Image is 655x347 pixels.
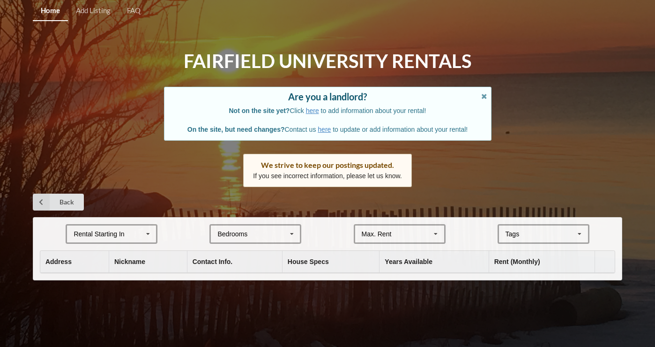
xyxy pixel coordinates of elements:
th: Rent (Monthly) [489,251,595,273]
a: Home [33,1,68,21]
h1: Fairfield University Rentals [184,49,471,73]
div: Are you a landlord? [174,92,482,101]
a: FAQ [119,1,148,21]
a: Back [33,194,84,211]
th: Years Available [379,251,488,273]
span: Contact us to update or add information about your rental! [187,126,468,133]
th: Contact Info. [187,251,282,273]
a: Add Listing [68,1,119,21]
span: Click to add information about your rental! [229,107,426,114]
th: House Specs [282,251,380,273]
div: We strive to keep our postings updated. [253,160,402,170]
a: here [306,107,319,114]
div: Max. Rent [362,231,392,237]
b: Not on the site yet? [229,107,290,114]
th: Nickname [109,251,187,273]
b: On the site, but need changes? [187,126,285,133]
a: here [318,126,331,133]
p: If you see incorrect information, please let us know. [253,171,402,181]
div: Bedrooms [217,231,247,237]
div: Tags [503,229,533,240]
th: Address [40,251,109,273]
div: Rental Starting In [74,231,124,237]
